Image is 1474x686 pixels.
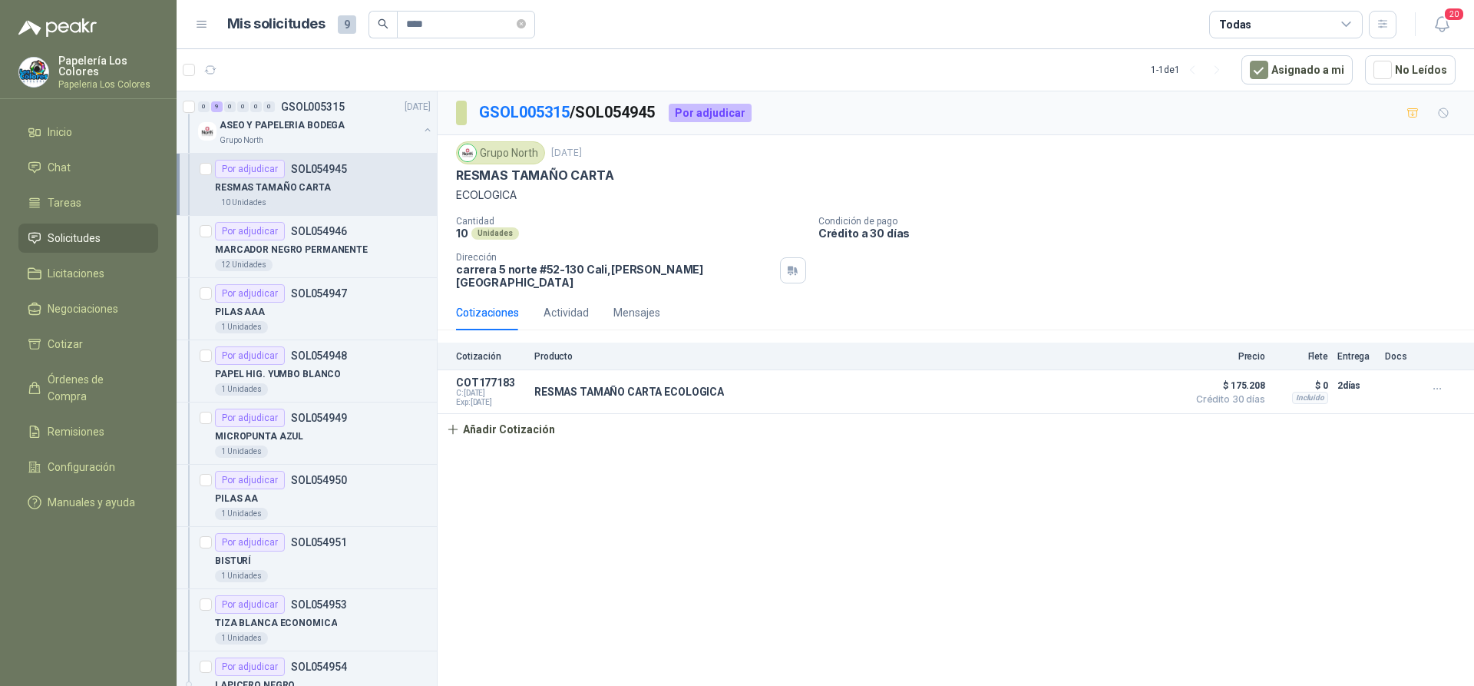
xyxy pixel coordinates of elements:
[211,101,223,112] div: 9
[1241,55,1353,85] button: Asignado a mi
[198,98,434,147] a: 0 9 0 0 0 0 GSOL005315[DATE] Company LogoASEO Y PAPELERIA BODEGAGrupo North
[456,141,545,164] div: Grupo North
[1188,376,1265,395] span: $ 175.208
[405,100,431,114] p: [DATE]
[48,459,115,476] span: Configuración
[18,18,97,37] img: Logo peakr
[19,58,48,87] img: Company Logo
[291,475,347,486] p: SOL054950
[18,294,158,323] a: Negociaciones
[215,632,268,645] div: 1 Unidades
[456,252,774,263] p: Dirección
[613,304,660,321] div: Mensajes
[220,118,345,133] p: ASEO Y PAPELERIA BODEGA
[456,351,525,362] p: Cotización
[471,227,519,240] div: Unidades
[534,386,724,398] p: RESMAS TAMAÑO CARTA ECOLOGICA
[48,230,101,247] span: Solicitudes
[58,80,158,89] p: Papeleria Los Colores
[48,423,104,440] span: Remisiones
[198,122,216,141] img: Company Logo
[1365,55,1456,85] button: No Leídos
[818,227,1468,240] p: Crédito a 30 días
[291,599,347,610] p: SOL054953
[215,492,258,506] p: PILAS AA
[58,55,158,77] p: Papelería Los Colores
[48,494,135,511] span: Manuales y ayuda
[215,259,273,271] div: 12 Unidades
[227,13,326,35] h1: Mis solicitudes
[544,304,589,321] div: Actividad
[456,263,774,289] p: carrera 5 norte #52-130 Cali , [PERSON_NAME][GEOGRAPHIC_DATA]
[215,284,285,303] div: Por adjudicar
[18,452,158,482] a: Configuración
[438,414,563,445] button: Añadir Cotización
[48,300,118,317] span: Negociaciones
[215,616,337,631] p: TIZA BLANCA ECONOMICA
[177,278,437,340] a: Por adjudicarSOL054947PILAS AAA1 Unidades
[215,160,285,178] div: Por adjudicar
[456,227,468,240] p: 10
[551,146,582,161] p: [DATE]
[291,413,347,423] p: SOL054949
[456,187,1456,204] p: ECOLOGICA
[479,101,656,124] p: / SOL054945
[338,15,356,34] span: 9
[215,409,285,427] div: Por adjudicar
[456,304,519,321] div: Cotizaciones
[1188,395,1265,404] span: Crédito 30 días
[18,224,158,253] a: Solicitudes
[215,446,268,458] div: 1 Unidades
[215,471,285,489] div: Por adjudicar
[1274,351,1328,362] p: Flete
[517,19,526,28] span: close-circle
[220,134,263,147] p: Grupo North
[215,595,285,614] div: Por adjudicar
[18,188,158,217] a: Tareas
[1428,11,1456,38] button: 20
[456,398,525,407] span: Exp: [DATE]
[291,661,347,672] p: SOL054954
[215,197,273,209] div: 10 Unidades
[177,216,437,278] a: Por adjudicarSOL054946MARCADOR NEGRO PERMANENTE12 Unidades
[18,153,158,182] a: Chat
[18,488,158,517] a: Manuales y ayuda
[177,340,437,403] a: Por adjudicarSOL054948PAPEL HIG. YUMBO BLANCO1 Unidades
[456,216,806,227] p: Cantidad
[669,104,752,122] div: Por adjudicar
[250,101,262,112] div: 0
[456,389,525,398] span: C: [DATE]
[459,144,476,161] img: Company Logo
[1385,351,1416,362] p: Docs
[48,336,83,353] span: Cotizar
[215,383,268,396] div: 1 Unidades
[291,288,347,299] p: SOL054947
[215,305,265,320] p: PILAS AAA
[48,371,144,405] span: Órdenes de Compra
[18,330,158,359] a: Cotizar
[48,194,81,211] span: Tareas
[1292,392,1328,404] div: Incluido
[18,259,158,288] a: Licitaciones
[215,658,285,676] div: Por adjudicar
[291,537,347,548] p: SOL054951
[291,226,347,237] p: SOL054946
[1443,7,1465,22] span: 20
[48,124,72,141] span: Inicio
[18,417,158,446] a: Remisiones
[198,101,210,112] div: 0
[215,508,268,520] div: 1 Unidades
[378,18,388,29] span: search
[291,350,347,361] p: SOL054948
[177,465,437,527] a: Por adjudicarSOL054950PILAS AA1 Unidades
[215,429,303,444] p: MICROPUNTA AZUL
[281,101,345,112] p: GSOL005315
[215,554,251,568] p: BISTURÍ
[215,367,341,382] p: PAPEL HIG. YUMBO BLANCO
[177,527,437,589] a: Por adjudicarSOL054951BISTURÍ1 Unidades
[291,164,347,174] p: SOL054945
[215,533,285,552] div: Por adjudicar
[215,222,285,240] div: Por adjudicar
[215,321,268,333] div: 1 Unidades
[215,570,268,582] div: 1 Unidades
